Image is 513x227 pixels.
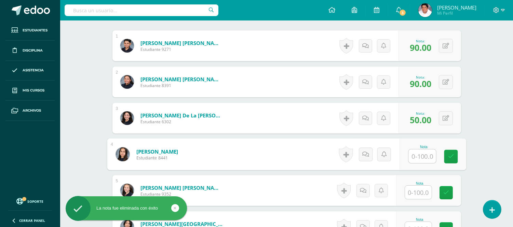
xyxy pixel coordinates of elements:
[120,39,134,53] img: d2c2849f4bd7713b195db54323bcb55f.png
[5,81,55,101] a: Mis cursos
[19,218,45,223] span: Cerrar panel
[23,88,44,93] span: Mis cursos
[28,199,44,204] span: Soporte
[23,48,43,53] span: Disciplina
[23,108,41,113] span: Archivos
[140,40,222,46] a: [PERSON_NAME] [PERSON_NAME]
[408,145,439,149] div: Nota
[120,111,134,125] img: 4971bbb65861e16048852926c3090030.png
[410,78,431,89] span: 90.00
[405,218,435,222] div: Nota
[5,61,55,81] a: Asistencia
[140,119,222,125] span: Estudiante 6302
[140,46,222,52] span: Estudiante 9271
[410,114,431,126] span: 50.00
[5,41,55,61] a: Disciplina
[405,186,432,199] input: 0-100.0
[23,68,44,73] span: Asistencia
[120,184,134,197] img: 9c2aa008005bd118b128dea6937e0706.png
[410,39,431,43] div: Nota:
[5,101,55,121] a: Archivos
[140,83,222,88] span: Estudiante 8391
[116,147,130,161] img: 45412ca11ec9cef0d716945758774e8e.png
[410,42,431,53] span: 90.00
[8,196,52,205] a: Soporte
[399,9,406,16] span: 3
[136,148,178,155] a: [PERSON_NAME]
[410,111,431,116] div: Nota:
[140,184,222,191] a: [PERSON_NAME] [PERSON_NAME]
[140,191,222,197] span: Estudiante 9352
[140,76,222,83] a: [PERSON_NAME] [PERSON_NAME]
[437,4,476,11] span: [PERSON_NAME]
[418,3,432,17] img: 211e6c3b210dcb44a47f17c329106ef5.png
[5,20,55,41] a: Estudiantes
[405,182,435,185] div: Nota
[66,205,187,211] div: La nota fue eliminada con éxito
[120,75,134,89] img: 66f2f0b4944309af40777a6d85509dcb.png
[408,150,436,163] input: 0-100.0
[65,4,218,16] input: Busca un usuario...
[23,28,48,33] span: Estudiantes
[410,75,431,80] div: Nota:
[437,10,476,16] span: Mi Perfil
[136,155,178,161] span: Estudiante 8441
[140,112,222,119] a: [PERSON_NAME] de la [PERSON_NAME]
